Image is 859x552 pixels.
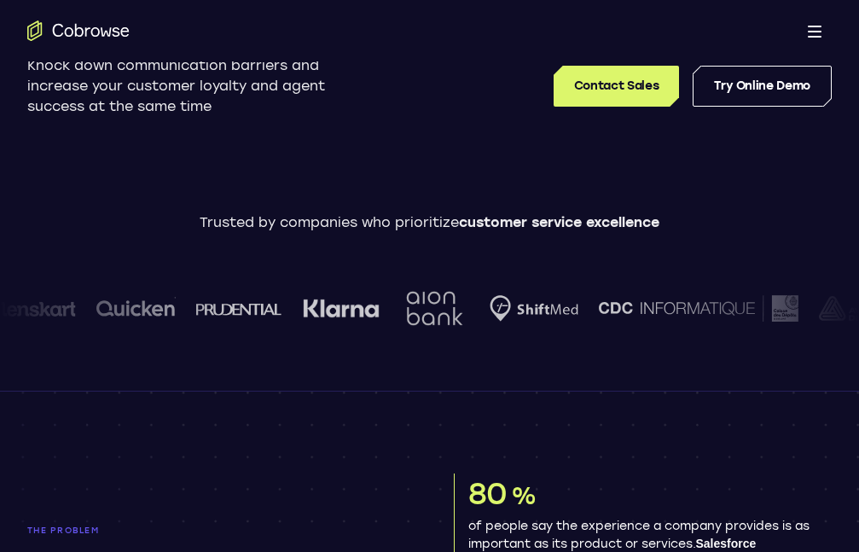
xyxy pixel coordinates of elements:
span: Salesforce [696,537,757,550]
img: prudential [195,302,281,316]
img: Aion Bank [399,274,468,343]
p: The problem [27,526,406,536]
a: Go to the home page [27,20,130,41]
a: Contact Sales [554,66,679,107]
img: CDC Informatique [598,295,798,322]
a: Try Online Demo [693,66,832,107]
img: Shiftmed [489,295,578,322]
span: customer service excellence [459,214,659,230]
span: 80 [468,475,507,512]
p: Knock down communication barriers and increase your customer loyalty and agent success at the sam... [27,55,344,117]
span: % [511,481,536,510]
img: Klarna [302,299,379,319]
